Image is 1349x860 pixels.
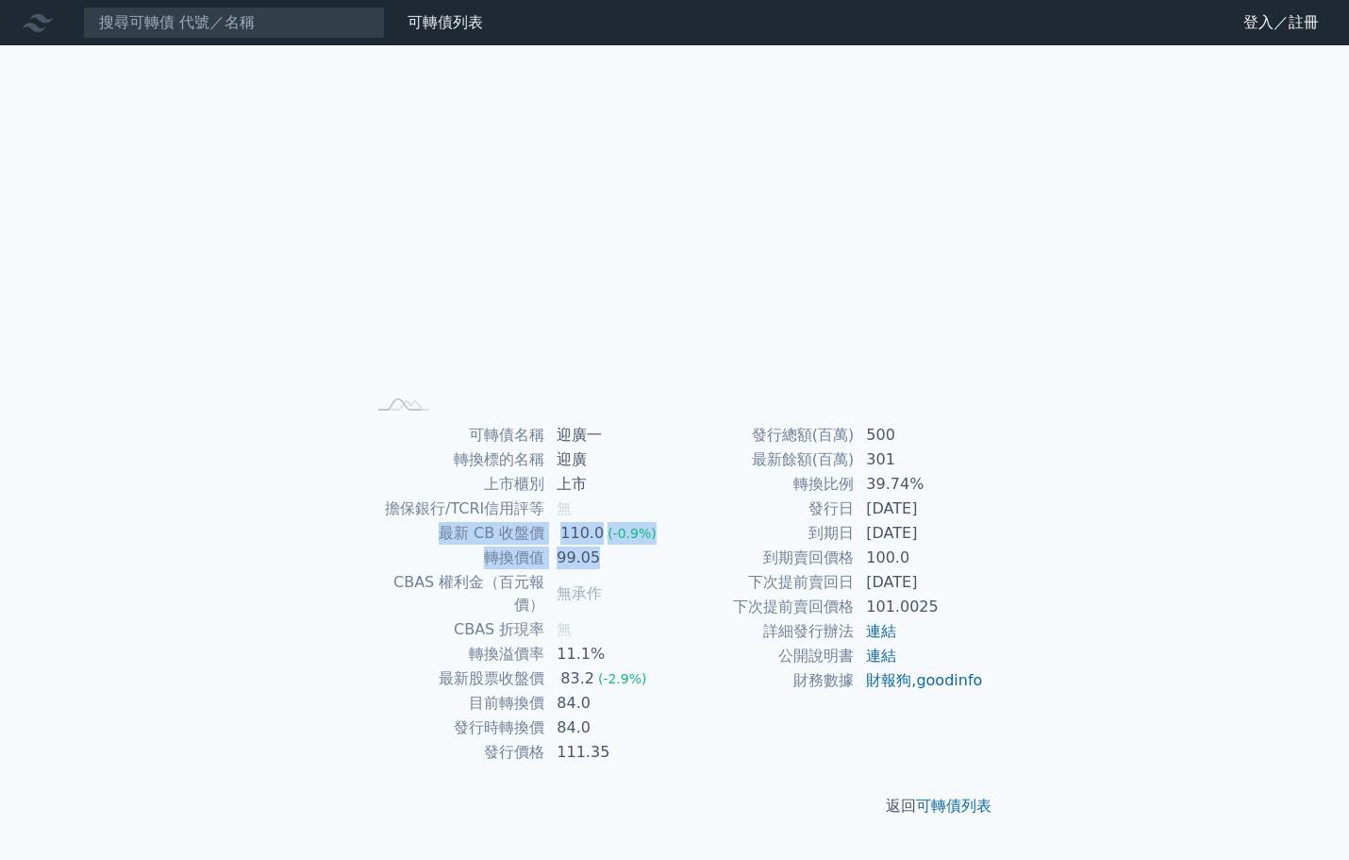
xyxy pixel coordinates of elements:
a: 可轉債列表 [916,797,991,815]
td: 最新 CB 收盤價 [365,521,545,546]
td: 下次提前賣回價格 [674,595,855,619]
td: 財務數據 [674,668,855,693]
p: 返回 [342,795,1007,818]
td: 101.0025 [855,595,984,619]
span: 無 [557,499,572,517]
a: 財報狗 [866,671,911,689]
td: 詳細發行辦法 [674,619,855,644]
td: 上市 [545,472,674,497]
td: 99.05 [545,546,674,570]
td: 轉換溢價率 [365,642,545,666]
td: 最新餘額(百萬) [674,447,855,472]
td: , [855,668,984,693]
td: 500 [855,423,984,447]
td: 下次提前賣回日 [674,570,855,595]
a: 可轉債列表 [408,13,483,31]
td: 最新股票收盤價 [365,666,545,691]
td: 可轉債名稱 [365,423,545,447]
td: 發行日 [674,497,855,521]
td: 迎廣 [545,447,674,472]
td: [DATE] [855,497,984,521]
td: 84.0 [545,691,674,716]
span: (-2.9%) [598,671,647,686]
td: CBAS 折現率 [365,617,545,642]
a: 登入／註冊 [1228,8,1334,38]
span: (-0.9%) [608,526,657,541]
td: 111.35 [545,740,674,765]
td: 11.1% [545,642,674,666]
td: 39.74% [855,472,984,497]
div: 83.2 [557,667,598,690]
td: 發行價格 [365,740,545,765]
td: 轉換比例 [674,472,855,497]
span: 無 [557,620,572,638]
td: 到期賣回價格 [674,546,855,570]
td: 發行時轉換價 [365,716,545,740]
input: 搜尋可轉債 代號／名稱 [83,7,385,39]
td: 發行總額(百萬) [674,423,855,447]
td: 擔保銀行/TCRI信用評等 [365,497,545,521]
div: 聊天小工具 [1255,769,1349,860]
td: 上市櫃別 [365,472,545,497]
td: 轉換標的名稱 [365,447,545,472]
iframe: Chat Widget [1255,769,1349,860]
td: 到期日 [674,521,855,546]
a: 連結 [866,647,896,665]
td: CBAS 權利金（百元報價） [365,570,545,617]
td: 301 [855,447,984,472]
td: 目前轉換價 [365,691,545,716]
a: 連結 [866,622,896,640]
td: [DATE] [855,521,984,546]
a: goodinfo [916,671,982,689]
div: 110.0 [557,522,608,545]
td: 公開說明書 [674,644,855,668]
td: 84.0 [545,716,674,740]
td: 100.0 [855,546,984,570]
td: [DATE] [855,570,984,595]
span: 無承作 [557,584,602,602]
td: 轉換價值 [365,546,545,570]
td: 迎廣一 [545,423,674,447]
